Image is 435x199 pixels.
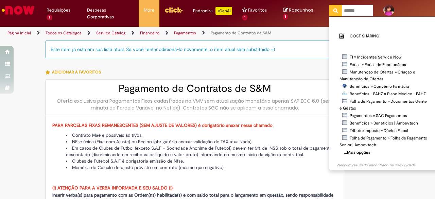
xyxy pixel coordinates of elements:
span: Rascunhos [289,7,313,13]
span: Benefícios » Benefícios | Ambevtech [350,120,418,126]
span: Folha de Pagamento » Folha de Pagamento Senior | Ambevtech [340,135,427,148]
li: Memória de Cálculo do ajuste previsto em contrato (mesmo que negativo). [66,164,338,171]
span: 2 [47,15,52,20]
li: NFse única (Fixa com Ajuste) ou Recibo (obrigatório anexar validação de TAX atualizada). [66,138,338,145]
div: Oferta exclusiva para Pagamentos Fixos cadastrados no VMV sem atualização monetária apenas SAP EC... [52,98,338,111]
a: Todos os Catálogos [46,30,82,36]
b: Reportar problema [330,19,370,25]
b: ...Mais opções [344,150,370,155]
ul: Trilhas de página [5,27,285,39]
span: More [144,7,154,14]
span: Adicionar a Favoritos [52,69,101,75]
button: Pesquisar [329,5,342,16]
p: +GenAi [215,7,232,15]
img: ServiceNow [1,3,36,17]
span: Férias » Férias de Funcionários [350,62,406,67]
span: Requisições [47,7,70,14]
span: Benefícios - FAHZ » Plano Médico - FAHZ [350,91,426,97]
span: (!) ATENÇÃO PARA A VERBA INFORMADA E SEU SALDO (!) [52,185,173,191]
span: Pagamentos » SAC Pagamentos [350,113,407,118]
h2: Pagamento de Contratos de S&M [52,83,338,94]
img: click_logo_yellow_360x200.png [164,5,183,15]
button: Adicionar a Favoritos [45,65,105,79]
span: Benefícios » Convênio Farmácia [350,84,409,89]
span: [PERSON_NAME] [383,16,418,22]
a: Financeiro [140,30,159,36]
span: 1 [283,14,288,20]
a: Rascunhos [283,7,319,20]
a: Página inicial [7,30,31,36]
b: Comunidade [330,156,358,162]
span: 1 [242,15,247,20]
a: Service Catalog [96,30,125,36]
span: : [52,122,274,128]
li: Clubes de Futebol S.A.F é obrigatória emissão de Nfse. [66,158,338,164]
a: Pagamento de Contratos de S&M [211,30,271,36]
span: COST SHARING [350,33,379,39]
div: Padroniza [193,7,232,15]
li: Contrato Mãe e possíveis aditivos. [66,132,338,138]
b: Artigos [330,26,345,32]
strong: PARA PARCELAS FIXAS REMANESCENTES (SEM AJUSTE DE VALORES) é obrigatório anexar nesse chamado [52,122,273,128]
span: Manutenção de Ofertas » Criação e Manutenção de Ofertas [340,69,415,82]
b: Catálogo [330,47,349,53]
div: Este item já está em sua lista atual. Se você tentar adicioná-lo novamente, o item atual será sub... [45,40,345,58]
span: Tributo/Imposto » Dúvida Fiscal [350,128,408,133]
span: Favoritos [248,7,267,14]
span: Folha de Pagamento » Documentos Gente e Gestão [340,99,427,111]
li: Em casos de Clubes de Futbol (exceto S.A.F – Sociedade Anonima de Futebol) devem ter 5% de INSS s... [66,145,338,158]
a: Pagamentos [174,30,196,36]
span: Despesas Corporativas [87,7,134,20]
span: TI » Incidentes Service Now [350,54,402,60]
